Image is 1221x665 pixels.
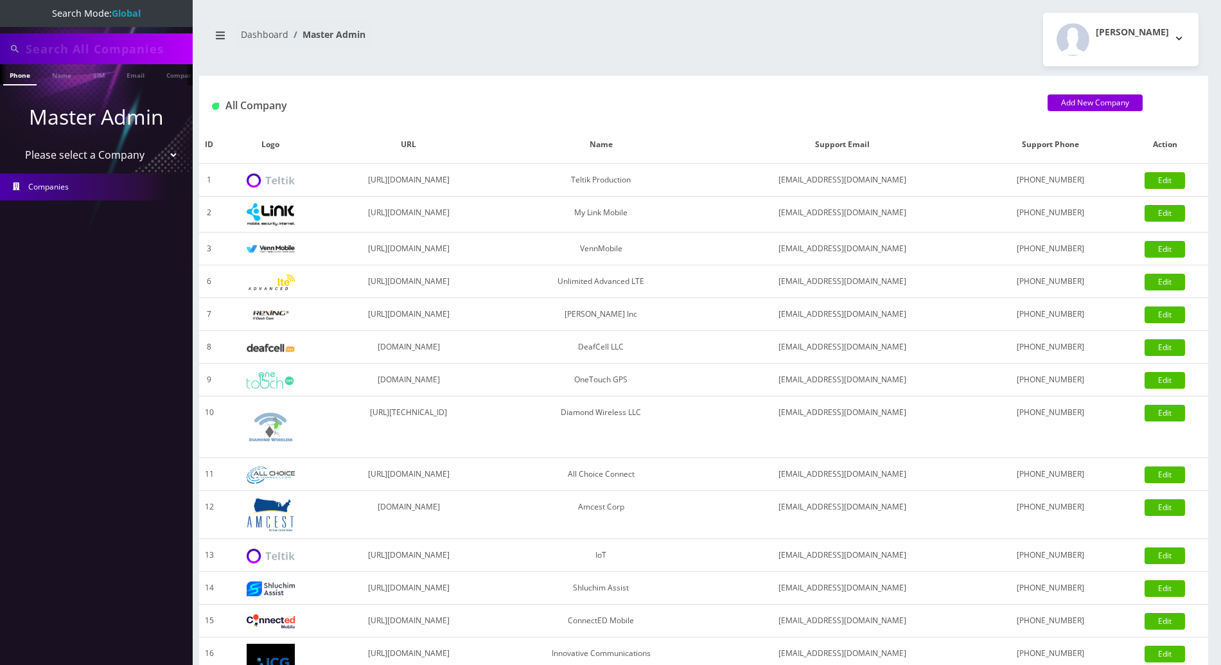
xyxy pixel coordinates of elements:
[706,605,978,637] td: [EMAIL_ADDRESS][DOMAIN_NAME]
[199,572,219,605] td: 14
[1145,172,1185,189] a: Edit
[978,331,1122,364] td: [PHONE_NUMBER]
[322,298,495,331] td: [URL][DOMAIN_NAME]
[322,491,495,539] td: [DOMAIN_NAME]
[199,396,219,458] td: 10
[199,298,219,331] td: 7
[496,539,707,572] td: IoT
[706,298,978,331] td: [EMAIL_ADDRESS][DOMAIN_NAME]
[199,331,219,364] td: 8
[496,331,707,364] td: DeafCell LLC
[322,605,495,637] td: [URL][DOMAIN_NAME]
[241,28,288,40] a: Dashboard
[496,572,707,605] td: Shluchim Assist
[978,539,1122,572] td: [PHONE_NUMBER]
[706,126,978,164] th: Support Email
[496,265,707,298] td: Unlimited Advanced LTE
[978,233,1122,265] td: [PHONE_NUMBER]
[1145,372,1185,389] a: Edit
[496,126,707,164] th: Name
[1145,547,1185,564] a: Edit
[1145,205,1185,222] a: Edit
[247,466,295,484] img: All Choice Connect
[706,491,978,539] td: [EMAIL_ADDRESS][DOMAIN_NAME]
[978,396,1122,458] td: [PHONE_NUMBER]
[199,164,219,197] td: 1
[706,331,978,364] td: [EMAIL_ADDRESS][DOMAIN_NAME]
[1145,466,1185,483] a: Edit
[199,458,219,491] td: 11
[978,126,1122,164] th: Support Phone
[322,233,495,265] td: [URL][DOMAIN_NAME]
[322,265,495,298] td: [URL][DOMAIN_NAME]
[1145,274,1185,290] a: Edit
[199,539,219,572] td: 13
[322,164,495,197] td: [URL][DOMAIN_NAME]
[46,64,78,84] a: Name
[322,572,495,605] td: [URL][DOMAIN_NAME]
[247,372,295,389] img: OneTouch GPS
[212,100,1028,112] h1: All Company
[1043,13,1199,66] button: [PERSON_NAME]
[26,37,189,61] input: Search All Companies
[52,7,141,19] span: Search Mode:
[322,364,495,396] td: [DOMAIN_NAME]
[199,233,219,265] td: 3
[978,364,1122,396] td: [PHONE_NUMBER]
[1145,613,1185,630] a: Edit
[706,364,978,396] td: [EMAIL_ADDRESS][DOMAIN_NAME]
[706,539,978,572] td: [EMAIL_ADDRESS][DOMAIN_NAME]
[1145,499,1185,516] a: Edit
[1145,405,1185,421] a: Edit
[247,614,295,628] img: ConnectED Mobile
[978,458,1122,491] td: [PHONE_NUMBER]
[1145,241,1185,258] a: Edit
[209,21,694,58] nav: breadcrumb
[199,265,219,298] td: 6
[322,396,495,458] td: [URL][TECHNICAL_ID]
[706,396,978,458] td: [EMAIL_ADDRESS][DOMAIN_NAME]
[322,458,495,491] td: [URL][DOMAIN_NAME]
[496,298,707,331] td: [PERSON_NAME] Inc
[247,173,295,188] img: Teltik Production
[1145,339,1185,356] a: Edit
[496,458,707,491] td: All Choice Connect
[247,203,295,226] img: My Link Mobile
[247,274,295,290] img: Unlimited Advanced LTE
[496,233,707,265] td: VennMobile
[706,265,978,298] td: [EMAIL_ADDRESS][DOMAIN_NAME]
[1048,94,1143,111] a: Add New Company
[978,298,1122,331] td: [PHONE_NUMBER]
[160,64,203,84] a: Company
[212,103,219,110] img: All Company
[322,126,495,164] th: URL
[978,572,1122,605] td: [PHONE_NUMBER]
[978,491,1122,539] td: [PHONE_NUMBER]
[322,197,495,233] td: [URL][DOMAIN_NAME]
[978,164,1122,197] td: [PHONE_NUMBER]
[199,197,219,233] td: 2
[288,28,365,41] li: Master Admin
[199,491,219,539] td: 12
[247,581,295,596] img: Shluchim Assist
[112,7,141,19] strong: Global
[247,549,295,563] img: IoT
[496,605,707,637] td: ConnectED Mobile
[496,197,707,233] td: My Link Mobile
[978,265,1122,298] td: [PHONE_NUMBER]
[322,331,495,364] td: [DOMAIN_NAME]
[496,364,707,396] td: OneTouch GPS
[28,181,69,192] span: Companies
[978,605,1122,637] td: [PHONE_NUMBER]
[1145,306,1185,323] a: Edit
[706,458,978,491] td: [EMAIL_ADDRESS][DOMAIN_NAME]
[322,539,495,572] td: [URL][DOMAIN_NAME]
[219,126,322,164] th: Logo
[120,64,151,84] a: Email
[199,364,219,396] td: 9
[3,64,37,85] a: Phone
[496,396,707,458] td: Diamond Wireless LLC
[496,491,707,539] td: Amcest Corp
[706,572,978,605] td: [EMAIL_ADDRESS][DOMAIN_NAME]
[1145,646,1185,662] a: Edit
